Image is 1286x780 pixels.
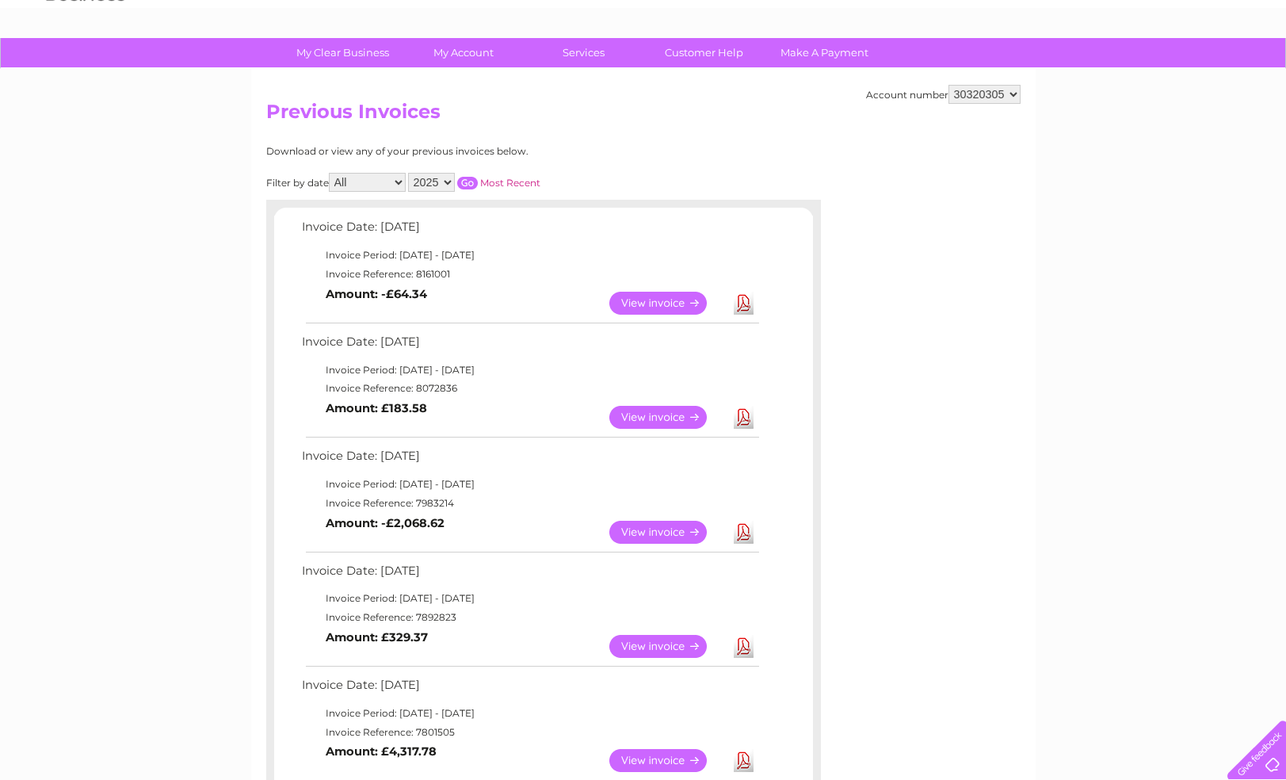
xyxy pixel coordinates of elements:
[734,292,754,315] a: Download
[734,406,754,429] a: Download
[759,38,890,67] a: Make A Payment
[326,516,445,530] b: Amount: -£2,068.62
[639,38,769,67] a: Customer Help
[298,445,761,475] td: Invoice Date: [DATE]
[298,246,761,265] td: Invoice Period: [DATE] - [DATE]
[609,292,726,315] a: View
[518,38,649,67] a: Services
[298,560,761,590] td: Invoice Date: [DATE]
[609,749,726,772] a: View
[609,406,726,429] a: View
[1091,67,1139,79] a: Telecoms
[1148,67,1171,79] a: Blog
[298,331,761,361] td: Invoice Date: [DATE]
[734,635,754,658] a: Download
[1234,67,1271,79] a: Log out
[298,608,761,627] td: Invoice Reference: 7892823
[266,101,1021,131] h2: Previous Invoices
[326,287,427,301] b: Amount: -£64.34
[298,723,761,742] td: Invoice Reference: 7801505
[298,494,761,513] td: Invoice Reference: 7983214
[269,9,1018,77] div: Clear Business is a trading name of Verastar Limited (registered in [GEOGRAPHIC_DATA] No. 3667643...
[987,8,1097,28] a: 0333 014 3131
[277,38,408,67] a: My Clear Business
[609,521,726,544] a: View
[326,401,427,415] b: Amount: £183.58
[866,85,1021,104] div: Account number
[298,675,761,704] td: Invoice Date: [DATE]
[298,475,761,494] td: Invoice Period: [DATE] - [DATE]
[266,146,682,157] div: Download or view any of your previous invoices below.
[1181,67,1219,79] a: Contact
[734,749,754,772] a: Download
[266,173,682,192] div: Filter by date
[480,177,540,189] a: Most Recent
[326,744,437,759] b: Amount: £4,317.78
[45,41,126,90] img: logo.png
[1007,67,1037,79] a: Water
[398,38,529,67] a: My Account
[298,379,761,398] td: Invoice Reference: 8072836
[298,704,761,723] td: Invoice Period: [DATE] - [DATE]
[298,216,761,246] td: Invoice Date: [DATE]
[298,361,761,380] td: Invoice Period: [DATE] - [DATE]
[1047,67,1082,79] a: Energy
[734,521,754,544] a: Download
[298,265,761,284] td: Invoice Reference: 8161001
[609,635,726,658] a: View
[326,630,428,644] b: Amount: £329.37
[298,589,761,608] td: Invoice Period: [DATE] - [DATE]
